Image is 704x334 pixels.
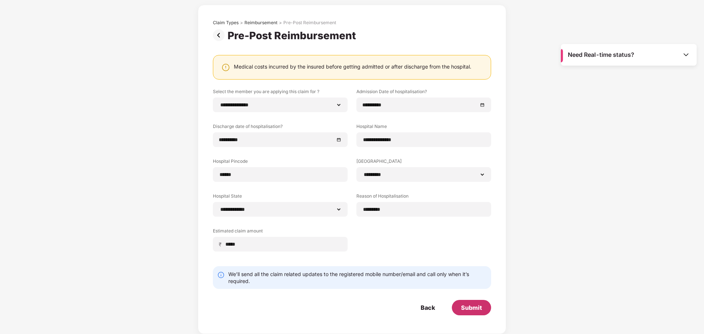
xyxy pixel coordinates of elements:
div: > [240,20,243,26]
img: Toggle Icon [682,51,690,58]
label: Estimated claim amount [213,228,348,237]
div: Pre-Post Reimbursement [283,20,336,26]
label: Hospital State [213,193,348,202]
div: Claim Types [213,20,239,26]
label: Hospital Pincode [213,158,348,167]
div: Pre-Post Reimbursement [228,29,359,42]
img: svg+xml;base64,PHN2ZyBpZD0iSW5mby0yMHgyMCIgeG1sbnM9Imh0dHA6Ly93d3cudzMub3JnLzIwMDAvc3ZnIiB3aWR0aD... [217,271,225,279]
label: Select the member you are applying this claim for ? [213,88,348,98]
label: Admission Date of hospitalisation? [356,88,491,98]
span: Need Real-time status? [568,51,634,59]
div: > [279,20,282,26]
div: Medical costs incurred by the insured before getting admitted or after discharge from the hospital. [234,63,471,70]
label: Hospital Name [356,123,491,132]
label: Discharge date of hospitalisation? [213,123,348,132]
label: [GEOGRAPHIC_DATA] [356,158,491,167]
div: We’ll send all the claim related updates to the registered mobile number/email and call only when... [228,271,487,285]
span: ₹ [219,241,225,248]
img: svg+xml;base64,PHN2ZyBpZD0iV2FybmluZ18tXzI0eDI0IiBkYXRhLW5hbWU9Ildhcm5pbmcgLSAyNHgyNCIgeG1sbnM9Im... [221,63,230,72]
div: Submit [461,304,482,312]
div: Reimbursement [244,20,277,26]
div: Back [421,304,435,312]
img: svg+xml;base64,PHN2ZyBpZD0iUHJldi0zMngzMiIgeG1sbnM9Imh0dHA6Ly93d3cudzMub3JnLzIwMDAvc3ZnIiB3aWR0aD... [213,29,228,41]
label: Reason of Hospitalisation [356,193,491,202]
